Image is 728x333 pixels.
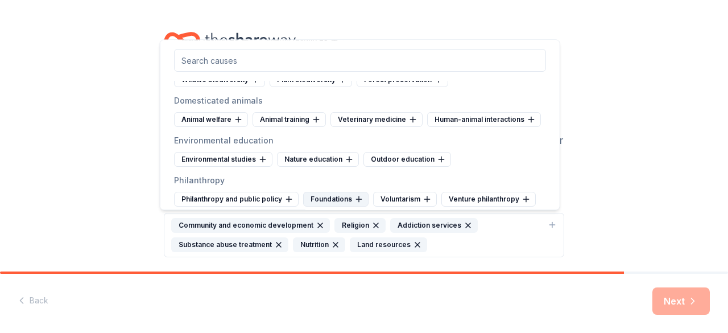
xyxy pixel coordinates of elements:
div: Outdoor education [363,152,451,167]
div: Nutrition [293,237,345,252]
div: Voluntarism [373,192,437,207]
button: Community and economic developmentReligionAddiction servicesSubstance abuse treatmentNutritionLan... [164,213,564,257]
div: Human-animal interactions [427,112,541,127]
div: Venture philanthropy [441,192,536,207]
div: Plant biodiversity [270,72,352,87]
div: Add more specific tags related to "Land resources" : [164,269,564,282]
div: Addiction services [390,218,478,233]
div: Animal welfare [174,112,248,127]
div: Religion [334,218,386,233]
div: Forest preservation [357,72,448,87]
div: Wildlife biodiversity [174,72,265,87]
div: Philanthropy and public policy [174,192,299,207]
div: Environmental education [174,134,546,147]
input: Search causes [174,49,546,72]
div: Community and economic development [171,218,330,233]
div: Philanthropy [174,174,546,187]
div: Land resources [350,237,427,252]
div: Nature education [277,152,359,167]
div: Veterinary medicine [330,112,423,127]
div: Substance abuse treatment [171,237,288,252]
div: Animal training [253,112,326,127]
div: Foundations [303,192,369,207]
div: Environmental studies [174,152,272,167]
div: Domesticated animals [174,94,546,108]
